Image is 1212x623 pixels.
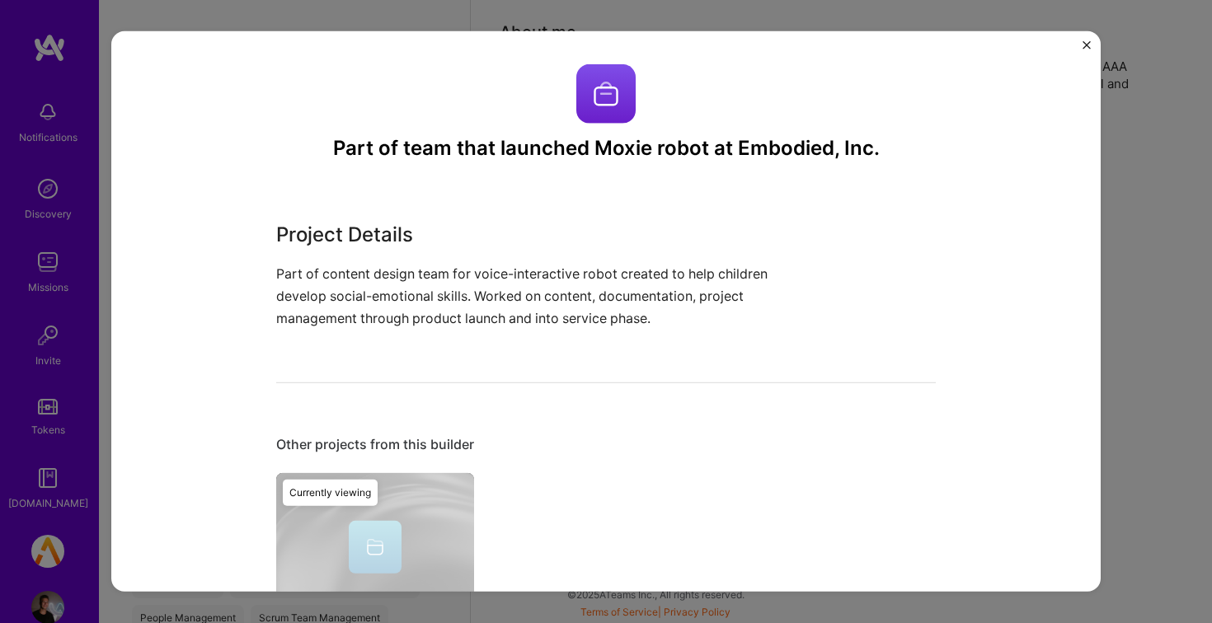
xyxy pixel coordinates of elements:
div: Currently viewing [283,480,378,506]
h3: Part of team that launched Moxie robot at Embodied, Inc. [276,137,936,161]
button: Close [1083,41,1091,59]
img: Company logo [576,64,636,124]
h3: Project Details [276,220,812,250]
img: cover [276,473,474,621]
p: Part of content design team for voice-interactive robot created to help children develop social-e... [276,263,812,330]
div: Other projects from this builder [276,436,936,453]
